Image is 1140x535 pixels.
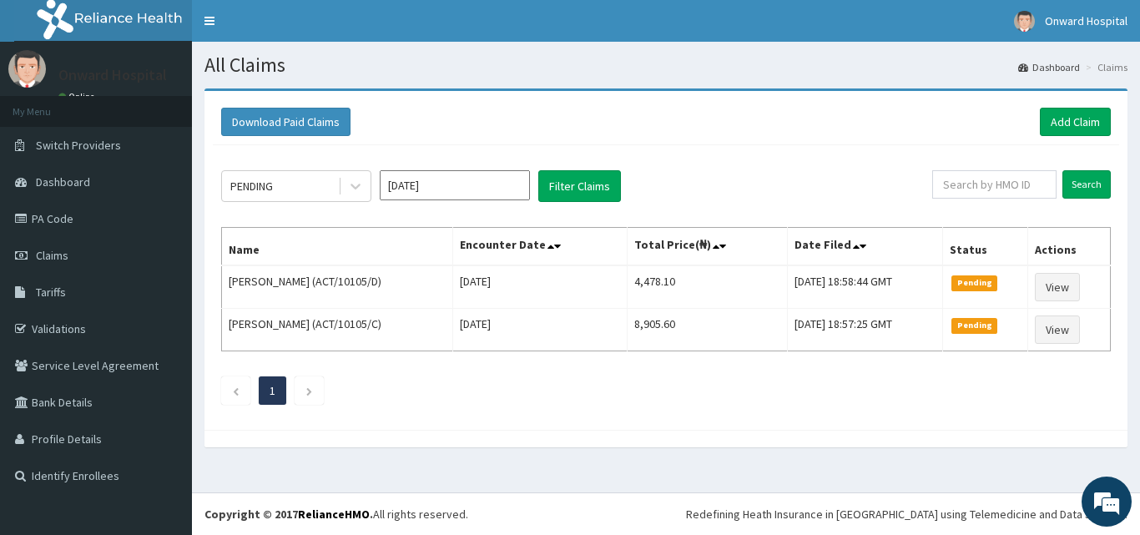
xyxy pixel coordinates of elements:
button: Download Paid Claims [221,108,351,136]
a: Add Claim [1040,108,1111,136]
span: Onward Hospital [1045,13,1127,28]
a: RelianceHMO [298,507,370,522]
a: Dashboard [1018,60,1080,74]
th: Date Filed [788,228,943,266]
th: Encounter Date [453,228,627,266]
input: Select Month and Year [380,170,530,200]
footer: All rights reserved. [192,492,1140,535]
td: [PERSON_NAME] (ACT/10105/C) [222,309,453,351]
a: Page 1 is your current page [270,383,275,398]
input: Search [1062,170,1111,199]
span: Tariffs [36,285,66,300]
td: [DATE] 18:58:44 GMT [788,265,943,309]
img: User Image [8,50,46,88]
div: PENDING [230,178,273,194]
span: Pending [951,318,997,333]
td: 8,905.60 [627,309,788,351]
p: Onward Hospital [58,68,167,83]
li: Claims [1082,60,1127,74]
span: Claims [36,248,68,263]
span: Dashboard [36,174,90,189]
button: Filter Claims [538,170,621,202]
th: Total Price(₦) [627,228,788,266]
th: Status [943,228,1028,266]
div: Redefining Heath Insurance in [GEOGRAPHIC_DATA] using Telemedicine and Data Science! [686,506,1127,522]
th: Name [222,228,453,266]
td: [DATE] 18:57:25 GMT [788,309,943,351]
a: Online [58,91,98,103]
td: [DATE] [453,265,627,309]
strong: Copyright © 2017 . [204,507,373,522]
a: View [1035,273,1080,301]
h1: All Claims [204,54,1127,76]
input: Search by HMO ID [932,170,1057,199]
td: [PERSON_NAME] (ACT/10105/D) [222,265,453,309]
span: Pending [951,275,997,290]
a: View [1035,315,1080,344]
img: User Image [1014,11,1035,32]
a: Previous page [232,383,240,398]
th: Actions [1028,228,1111,266]
a: Next page [305,383,313,398]
td: [DATE] [453,309,627,351]
td: 4,478.10 [627,265,788,309]
span: Switch Providers [36,138,121,153]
